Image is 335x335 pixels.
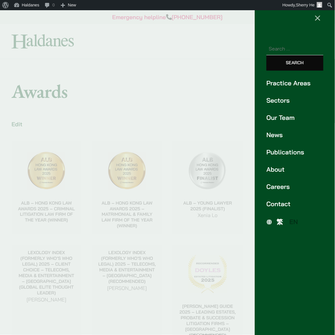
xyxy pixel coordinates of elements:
[267,147,323,157] a: Publications
[315,11,321,24] span: ×
[267,96,323,105] a: Sectors
[267,199,323,209] a: Contact
[290,218,298,226] span: EN
[267,42,323,55] input: Search for:
[267,78,323,88] a: Practice Areas
[267,55,323,71] input: Search
[286,217,301,227] a: EN
[267,182,323,191] a: Careers
[267,113,323,122] a: Our Team
[267,130,323,140] a: News
[267,165,323,174] a: About
[296,3,315,7] span: Sherry He
[274,217,286,227] a: 繁
[277,218,283,226] span: 繁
